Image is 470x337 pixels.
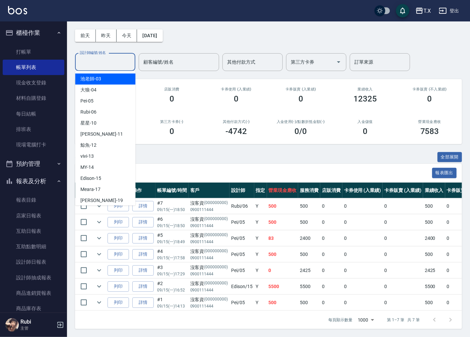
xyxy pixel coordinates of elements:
td: 0 [342,263,383,278]
button: Open [333,57,344,67]
td: 0 [267,263,298,278]
td: 0 [383,295,423,311]
td: #6 [155,214,189,230]
button: 列印 [108,201,129,211]
h2: 入金儲值 [341,120,390,124]
span: Rubi -06 [80,109,96,116]
label: 設計師編號/姓名 [80,50,106,55]
td: 0 [342,247,383,262]
p: 09/15 (一) 16:52 [157,287,187,293]
td: 500 [423,295,445,311]
p: 0900111444 [190,303,228,309]
td: Y [254,230,267,246]
h3: 0 [170,127,174,136]
td: 0 [383,247,423,262]
p: (000000000) [204,232,228,239]
a: 每日結帳 [3,106,64,122]
td: 0 [320,214,342,230]
td: Pei /05 [229,247,254,262]
td: 500 [423,247,445,262]
p: (000000000) [204,248,228,255]
th: 操作 [131,183,155,198]
button: expand row [94,281,104,291]
button: 報表匯出 [432,168,457,178]
td: Pei /05 [229,214,254,230]
th: 帳單編號/時間 [155,183,189,198]
td: Rubi /06 [229,198,254,214]
p: 主管 [20,325,55,331]
td: Edison /15 [229,279,254,294]
a: 現場電腦打卡 [3,137,64,152]
span: Pei -05 [80,97,93,105]
td: 0 [342,198,383,214]
td: Y [254,247,267,262]
th: 設計師 [229,183,254,198]
td: #1 [155,295,189,311]
td: 0 [383,263,423,278]
p: (000000000) [204,264,228,271]
td: Pei /05 [229,295,254,311]
span: vivi -13 [80,153,94,160]
td: Pei /05 [229,263,254,278]
button: expand row [94,265,104,275]
td: 0 [342,279,383,294]
th: 業績收入 [423,183,445,198]
div: 1000 [355,311,377,329]
th: 客戶 [189,183,229,198]
button: expand row [94,201,104,211]
p: (000000000) [204,200,228,207]
a: 詳情 [132,281,154,292]
th: 卡券販賣 (入業績) [383,183,423,198]
td: 0 [383,198,423,214]
td: 0 [342,214,383,230]
p: 0900111444 [190,287,228,293]
td: 2425 [298,263,320,278]
p: (000000000) [204,296,228,303]
span: Edison -15 [80,175,101,182]
button: 列印 [108,233,129,244]
td: 500 [423,214,445,230]
td: 2400 [423,230,445,246]
button: 全部展開 [438,152,462,162]
td: #5 [155,230,189,246]
a: 報表匯出 [432,170,457,176]
img: Person [5,318,19,332]
td: 0 [342,230,383,246]
td: 500 [298,214,320,230]
div: 沒客資 [190,280,228,287]
div: 沒客資 [190,264,228,271]
h3: 0 [170,94,174,104]
h2: 業績收入 [341,87,390,91]
button: 列印 [108,217,129,227]
td: 2400 [298,230,320,246]
h2: 卡券使用 (入業績) [212,87,261,91]
td: 500 [423,198,445,214]
span: 訂單列表 [83,170,432,177]
td: 500 [267,214,298,230]
td: 500 [267,295,298,311]
td: 500 [267,247,298,262]
td: 500 [267,198,298,214]
a: 設計師日報表 [3,254,64,270]
td: Y [254,279,267,294]
div: 沒客資 [190,232,228,239]
img: Logo [8,6,27,14]
h2: 第三方卡券(-) [148,120,196,124]
span: MY -14 [80,164,94,171]
span: 大狼 -04 [80,86,96,93]
p: 0900111444 [190,271,228,277]
h3: 12325 [353,94,377,104]
td: 500 [298,198,320,214]
td: #3 [155,263,189,278]
button: 前天 [75,29,96,42]
p: (000000000) [204,280,228,287]
td: Y [254,214,267,230]
td: 83 [267,230,298,246]
h2: 其他付款方式(-) [212,120,261,124]
button: 昨天 [96,29,117,42]
p: 09/15 (一) 18:50 [157,223,187,229]
p: 0900111444 [190,239,228,245]
a: 互助點數明細 [3,239,64,254]
span: 鯨魚 -12 [80,142,96,149]
button: 列印 [108,249,129,260]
